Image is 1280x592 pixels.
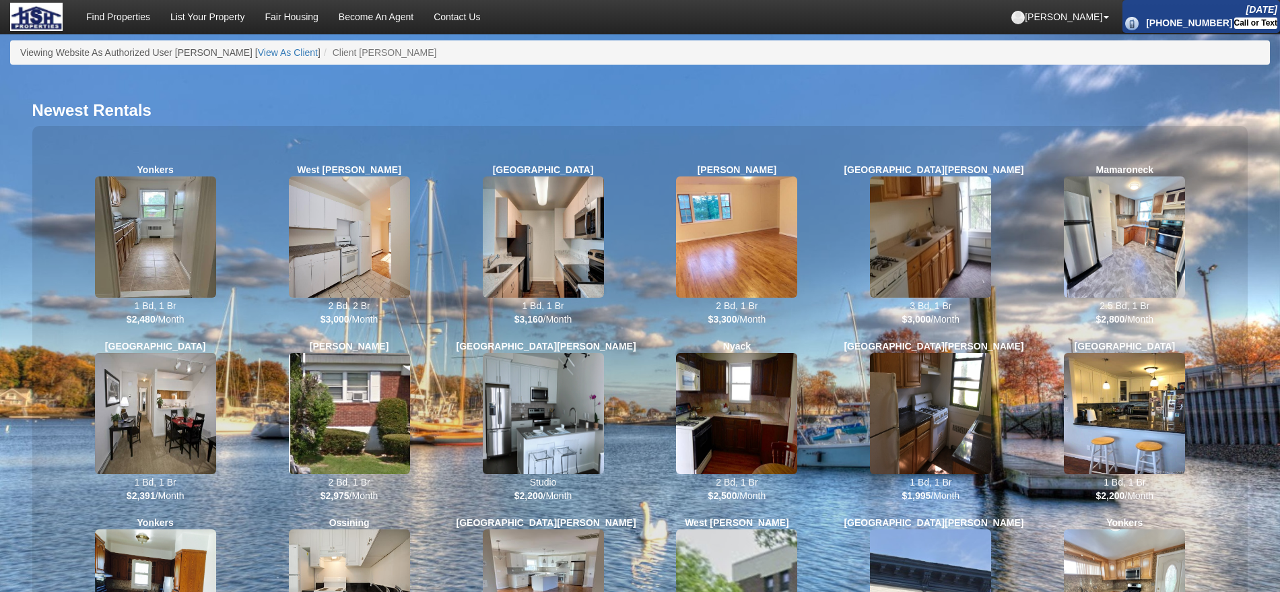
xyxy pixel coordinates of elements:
[902,490,931,501] b: $1,995
[1011,11,1025,24] img: default-profile.png
[310,341,389,352] b: [PERSON_NAME]
[514,477,572,501] font: Studio /Month
[297,164,401,175] b: West [PERSON_NAME]
[321,314,349,325] b: $3,000
[1146,18,1232,28] b: [PHONE_NUMBER]
[723,341,751,352] b: Nyack
[258,47,318,58] a: View As Client
[685,517,789,528] b: West [PERSON_NAME]
[321,490,349,501] b: $2,975
[514,490,543,501] b: $2,200
[708,490,737,501] b: $2,500
[321,300,378,325] font: 2 Bd, 2 Br /Month
[708,300,766,325] font: 2 Bd, 1 Br /Month
[1246,4,1277,15] i: [DATE]
[902,477,960,501] font: 1 Bd, 1 Br /Month
[493,164,594,175] b: [GEOGRAPHIC_DATA]
[844,164,1023,175] b: [GEOGRAPHIC_DATA][PERSON_NAME]
[127,477,184,501] font: 1 Bd, 1 Br /Month
[127,314,156,325] b: $2,480
[1096,164,1153,175] b: Mamaroneck
[20,46,321,59] li: Viewing Website As Authorized User [PERSON_NAME] [ ]
[1096,300,1153,325] font: 2.5 Bd, 1 Br /Month
[902,300,960,325] font: 3 Bd, 1 Br /Month
[32,101,151,119] font: Newest Rentals
[1096,490,1124,501] b: $2,200
[137,517,174,528] b: Yonkers
[457,517,636,528] b: [GEOGRAPHIC_DATA][PERSON_NAME]
[321,477,378,501] font: 2 Bd, 1 Br /Month
[1234,18,1277,29] div: Call or Text
[105,341,206,352] b: [GEOGRAPHIC_DATA]
[127,300,184,325] font: 1 Bd, 1 Br /Month
[1096,477,1153,501] font: 1 Bd, 1 Br /Month
[329,517,370,528] b: Ossining
[698,164,776,175] b: [PERSON_NAME]
[514,300,572,325] font: 1 Bd, 1 Br /Month
[1074,341,1175,352] b: [GEOGRAPHIC_DATA]
[902,314,931,325] b: $3,000
[321,46,437,59] li: Client [PERSON_NAME]
[1096,314,1124,325] b: $2,800
[708,314,737,325] b: $3,300
[1125,17,1139,30] img: phone_icon.png
[708,477,766,501] font: 2 Bd, 1 Br /Month
[127,490,156,501] b: $2,391
[137,164,174,175] b: Yonkers
[457,341,636,352] b: [GEOGRAPHIC_DATA][PERSON_NAME]
[844,517,1023,528] b: [GEOGRAPHIC_DATA][PERSON_NAME]
[844,341,1023,352] b: [GEOGRAPHIC_DATA][PERSON_NAME]
[514,314,543,325] b: $3,160
[1106,517,1143,528] b: Yonkers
